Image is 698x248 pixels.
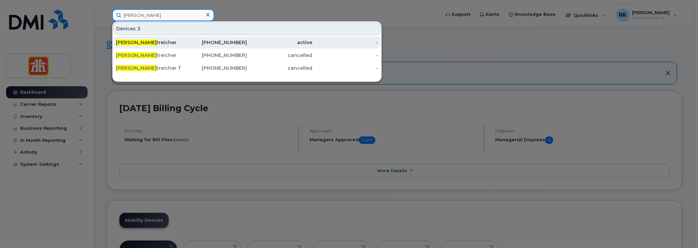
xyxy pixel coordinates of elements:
[113,36,381,49] a: [PERSON_NAME]treicher[PHONE_NUMBER]active-
[182,39,247,46] div: [PHONE_NUMBER]
[116,65,157,71] span: [PERSON_NAME]
[247,52,313,59] div: cancelled
[137,25,140,32] span: 3
[313,65,378,71] div: -
[113,22,381,35] div: Devices
[116,52,182,59] div: treicher
[313,39,378,46] div: -
[113,62,381,74] a: [PERSON_NAME]treicher Tablet[PHONE_NUMBER]cancelled-
[247,39,313,46] div: active
[116,39,157,45] span: [PERSON_NAME]
[116,52,157,58] span: [PERSON_NAME]
[247,65,313,71] div: cancelled
[116,65,182,71] div: treicher Tablet
[116,39,182,46] div: treicher
[313,52,378,59] div: -
[113,49,381,61] a: [PERSON_NAME]treicher[PHONE_NUMBER]cancelled-
[182,65,247,71] div: [PHONE_NUMBER]
[182,52,247,59] div: [PHONE_NUMBER]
